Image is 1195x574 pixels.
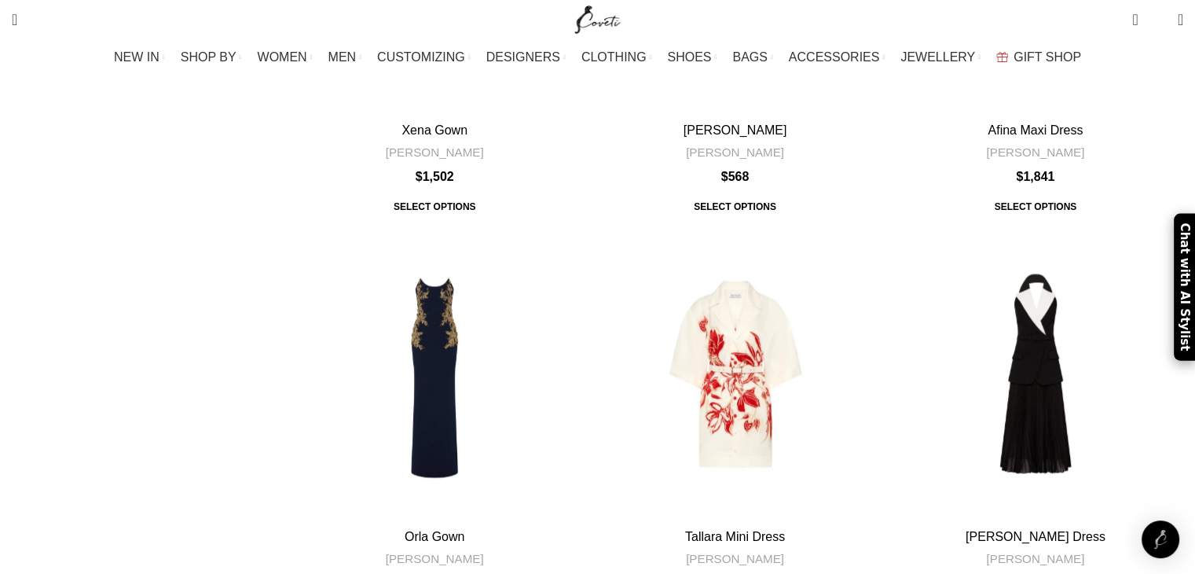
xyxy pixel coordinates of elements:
[667,42,717,73] a: SHOES
[1142,521,1179,558] div: Open Intercom Messenger
[401,123,467,137] a: Xena Gown
[383,193,487,221] span: Select options
[900,50,975,64] span: JEWELLERY
[1016,170,1023,183] span: $
[966,530,1105,543] a: [PERSON_NAME] Dress
[789,50,880,64] span: ACCESSORIES
[258,42,313,73] a: WOMEN
[789,42,885,73] a: ACCESSORIES
[1134,8,1146,20] span: 0
[683,193,787,221] span: Select options
[181,42,242,73] a: SHOP BY
[983,193,1087,221] span: Select options
[1153,16,1165,28] span: 0
[581,42,652,73] a: CLOTHING
[996,52,1008,62] img: GiftBag
[4,42,1191,73] div: Main navigation
[988,123,1083,137] a: Afina Maxi Dress
[721,170,728,183] span: $
[996,42,1081,73] a: GIFT SHOP
[667,50,711,64] span: SHOES
[684,123,787,137] a: [PERSON_NAME]
[721,170,750,183] bdi: 568
[587,226,882,521] a: Tallara Mini Dress
[4,4,25,35] a: Search
[386,550,484,567] a: [PERSON_NAME]
[686,144,784,160] a: [PERSON_NAME]
[377,42,471,73] a: CUSTOMIZING
[328,42,361,73] a: MEN
[416,170,423,183] span: $
[986,550,1084,567] a: [PERSON_NAME]
[287,226,582,521] a: Orla Gown
[486,50,560,64] span: DESIGNERS
[983,193,1087,221] a: Select options for “Afina Maxi Dress”
[258,50,307,64] span: WOMEN
[581,50,647,64] span: CLOTHING
[486,42,566,73] a: DESIGNERS
[416,170,454,183] bdi: 1,502
[686,550,784,567] a: [PERSON_NAME]
[732,50,767,64] span: BAGS
[1016,170,1054,183] bdi: 1,841
[328,50,357,64] span: MEN
[1124,4,1146,35] a: 0
[383,193,487,221] a: Select options for “Xena Gown”
[386,144,484,160] a: [PERSON_NAME]
[986,144,1084,160] a: [PERSON_NAME]
[683,193,787,221] a: Select options for “Andy Short”
[114,42,165,73] a: NEW IN
[571,12,624,25] a: Site logo
[900,42,981,73] a: JEWELLERY
[1014,50,1081,64] span: GIFT SHOP
[888,226,1183,521] a: Emma Midi Dress
[114,50,159,64] span: NEW IN
[1150,4,1166,35] div: My Wishlist
[377,50,465,64] span: CUSTOMIZING
[732,42,772,73] a: BAGS
[685,530,785,543] a: Tallara Mini Dress
[181,50,236,64] span: SHOP BY
[405,530,464,543] a: Orla Gown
